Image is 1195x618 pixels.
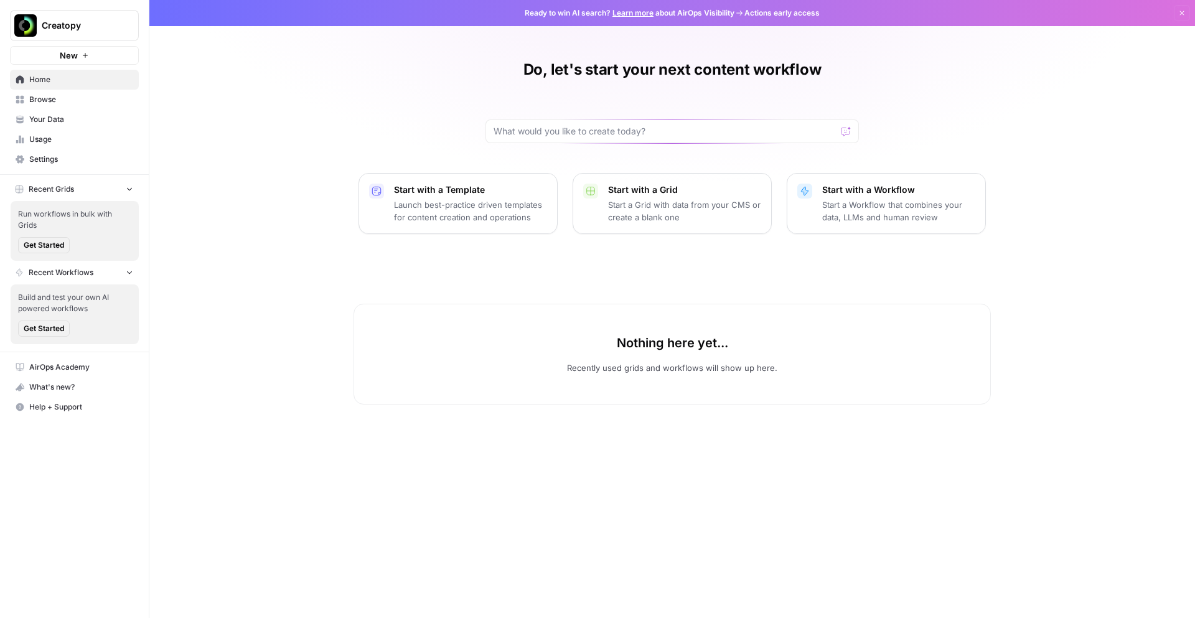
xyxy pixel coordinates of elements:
div: What's new? [11,378,138,396]
button: Get Started [18,237,70,253]
a: Learn more [612,8,654,17]
span: Recent Grids [29,184,74,195]
input: What would you like to create today? [494,125,836,138]
a: Usage [10,129,139,149]
button: Recent Grids [10,180,139,199]
span: Browse [29,94,133,105]
span: Get Started [24,240,64,251]
span: Usage [29,134,133,145]
span: Creatopy [42,19,117,32]
a: Settings [10,149,139,169]
span: Your Data [29,114,133,125]
p: Start with a Grid [608,184,761,196]
p: Start with a Template [394,184,547,196]
a: AirOps Academy [10,357,139,377]
button: Get Started [18,321,70,337]
span: Ready to win AI search? about AirOps Visibility [525,7,734,19]
button: Start with a WorkflowStart a Workflow that combines your data, LLMs and human review [787,173,986,234]
span: Recent Workflows [29,267,93,278]
p: Start with a Workflow [822,184,975,196]
a: Browse [10,90,139,110]
p: Launch best-practice driven templates for content creation and operations [394,199,547,223]
p: Start a Grid with data from your CMS or create a blank one [608,199,761,223]
span: Build and test your own AI powered workflows [18,292,131,314]
span: Get Started [24,323,64,334]
span: New [60,49,78,62]
h1: Do, let's start your next content workflow [523,60,822,80]
span: Settings [29,154,133,165]
span: Home [29,74,133,85]
p: Start a Workflow that combines your data, LLMs and human review [822,199,975,223]
button: What's new? [10,377,139,397]
span: Help + Support [29,401,133,413]
button: Start with a GridStart a Grid with data from your CMS or create a blank one [573,173,772,234]
a: Your Data [10,110,139,129]
span: Run workflows in bulk with Grids [18,208,131,231]
p: Nothing here yet... [617,334,728,352]
button: Start with a TemplateLaunch best-practice driven templates for content creation and operations [358,173,558,234]
span: AirOps Academy [29,362,133,373]
a: Home [10,70,139,90]
span: Actions early access [744,7,820,19]
button: Recent Workflows [10,263,139,282]
img: Creatopy Logo [14,14,37,37]
button: Workspace: Creatopy [10,10,139,41]
button: Help + Support [10,397,139,417]
p: Recently used grids and workflows will show up here. [567,362,777,374]
button: New [10,46,139,65]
